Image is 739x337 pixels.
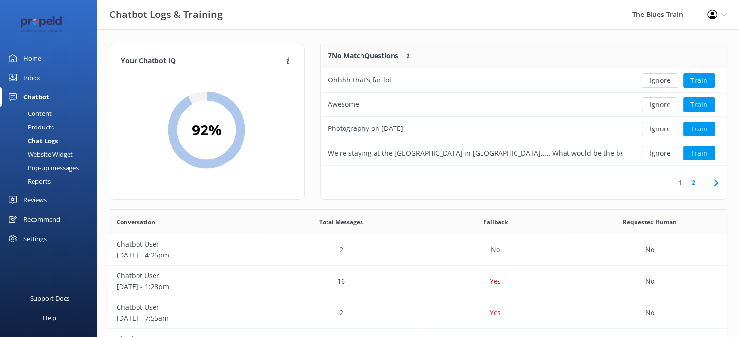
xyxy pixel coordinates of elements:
[321,141,727,165] div: row
[687,178,700,187] a: 2
[683,97,715,112] button: Train
[328,148,622,159] div: We're staying at the [GEOGRAPHIC_DATA] in [GEOGRAPHIC_DATA]..... What would be the best (and chea...
[23,87,49,107] div: Chatbot
[109,7,223,22] h3: Chatbot Logs & Training
[6,120,97,134] a: Products
[6,175,51,188] div: Reports
[319,217,363,226] span: Total Messages
[490,307,501,318] p: Yes
[15,16,70,32] img: 12-1677471078.png
[117,239,257,250] p: Chatbot User
[23,229,47,248] div: Settings
[337,276,345,287] p: 16
[328,123,403,134] div: Photography on [DATE]
[321,117,727,141] div: row
[109,297,727,329] div: row
[645,307,654,318] p: No
[642,97,678,112] button: Ignore
[30,289,69,308] div: Support Docs
[6,147,97,161] a: Website Widget
[321,68,727,93] div: row
[6,134,58,147] div: Chat Logs
[23,48,41,68] div: Home
[109,234,727,266] div: row
[645,276,654,287] p: No
[6,147,73,161] div: Website Widget
[328,75,391,85] div: Ohhhh that’s far lol
[117,271,257,281] p: Chatbot User
[321,68,727,165] div: grid
[117,217,155,226] span: Conversation
[121,56,283,66] h4: Your Chatbot IQ
[683,73,715,88] button: Train
[6,107,52,120] div: Content
[328,50,398,61] p: 7 No Match Questions
[6,107,97,120] a: Content
[321,93,727,117] div: row
[23,209,60,229] div: Recommend
[490,276,501,287] p: Yes
[6,175,97,188] a: Reports
[339,307,343,318] p: 2
[328,99,359,110] div: Awesome
[483,217,507,226] span: Fallback
[117,302,257,313] p: Chatbot User
[23,68,40,87] div: Inbox
[642,73,678,88] button: Ignore
[623,217,677,226] span: Requested Human
[491,244,500,255] p: No
[642,122,678,136] button: Ignore
[23,190,47,209] div: Reviews
[6,161,79,175] div: Pop-up messages
[339,244,343,255] p: 2
[117,250,257,260] p: [DATE] - 4:25pm
[109,266,727,297] div: row
[192,118,222,142] h2: 92 %
[674,178,687,187] a: 1
[6,161,97,175] a: Pop-up messages
[642,146,678,160] button: Ignore
[43,308,56,327] div: Help
[117,281,257,292] p: [DATE] - 1:28pm
[683,146,715,160] button: Train
[645,244,654,255] p: No
[6,120,54,134] div: Products
[683,122,715,136] button: Train
[117,313,257,323] p: [DATE] - 7:55am
[6,134,97,147] a: Chat Logs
